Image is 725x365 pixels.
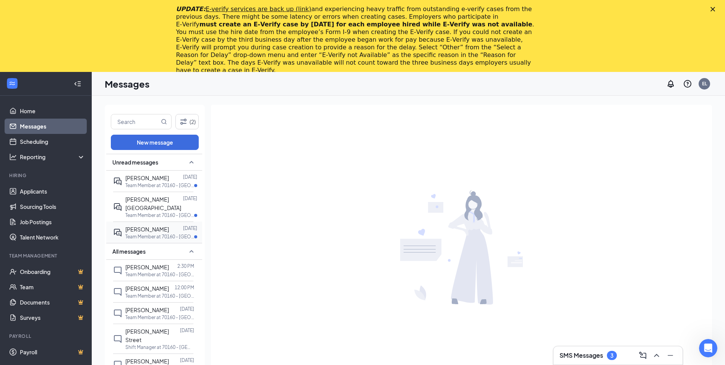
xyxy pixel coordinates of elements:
a: SurveysCrown [20,310,85,325]
p: [DATE] [183,225,197,231]
svg: Minimize [666,351,675,360]
div: Close [710,7,718,11]
div: Reporting [20,153,86,161]
a: Talent Network [20,230,85,245]
a: E-verify services are back up (link) [206,5,311,13]
a: PayrollCrown [20,344,85,360]
svg: MagnifyingGlass [161,119,167,125]
p: Team Member at 70160 - [GEOGRAPHIC_DATA] IN [125,293,194,299]
div: 3 [610,352,613,359]
a: Applicants [20,184,85,199]
svg: ChatInactive [113,287,122,297]
span: [PERSON_NAME] Street [125,328,169,343]
p: Team Member at 70160 - [GEOGRAPHIC_DATA] IN [125,233,194,240]
svg: ComposeMessage [638,351,647,360]
a: DocumentsCrown [20,295,85,310]
span: [PERSON_NAME] [125,264,169,270]
svg: ChatInactive [113,266,122,275]
span: [PERSON_NAME] [125,174,169,181]
span: [PERSON_NAME] [125,358,169,365]
span: All messages [112,248,146,255]
p: [DATE] [180,357,194,363]
p: 12:00 PM [175,284,194,291]
h1: Messages [105,77,149,90]
svg: ChatInactive [113,309,122,318]
svg: Analysis [9,153,17,161]
div: EL [702,80,707,87]
a: Scheduling [20,134,85,149]
p: [DATE] [180,306,194,312]
div: Team Management [9,253,84,259]
a: TeamCrown [20,279,85,295]
p: Team Member at 70160 - [GEOGRAPHIC_DATA] IN [125,182,194,189]
span: [PERSON_NAME] [125,285,169,292]
svg: SmallChevronUp [187,247,196,256]
svg: Notifications [666,79,675,88]
iframe: Intercom live chat [699,339,717,357]
svg: ChatInactive [113,334,122,344]
input: Search [111,114,159,129]
p: [DATE] [183,174,197,180]
svg: WorkstreamLogo [8,80,16,87]
b: must create an E‑Verify case by [DATE] for each employee hired while E‑Verify was not available [199,21,532,28]
p: 2:30 PM [177,263,194,269]
button: ComposeMessage [637,349,649,362]
span: [PERSON_NAME] [125,306,169,313]
button: Minimize [664,349,676,362]
h3: SMS Messages [560,351,603,360]
svg: ActiveDoubleChat [113,202,122,212]
p: Team Member at 70160 - [GEOGRAPHIC_DATA] IN [125,212,194,218]
a: Sourcing Tools [20,199,85,214]
div: Payroll [9,333,84,339]
svg: Filter [179,117,188,126]
span: Unread messages [112,158,158,166]
p: [DATE] [183,195,197,202]
button: Filter (2) [175,114,199,129]
a: Job Postings [20,214,85,230]
svg: ChevronUp [652,351,661,360]
i: UPDATE: [176,5,311,13]
p: Team Member at 70160 - [GEOGRAPHIC_DATA] IN [125,271,194,278]
span: [PERSON_NAME] [125,226,169,233]
button: ChevronUp [650,349,663,362]
svg: Collapse [74,80,81,88]
svg: SmallChevronUp [187,158,196,167]
div: and experiencing heavy traffic from outstanding e-verify cases from the previous days. There migh... [176,5,537,74]
a: Home [20,103,85,119]
a: Messages [20,119,85,134]
span: [PERSON_NAME] [GEOGRAPHIC_DATA] [125,196,181,211]
p: Shift Manager at 70160 - [GEOGRAPHIC_DATA] IN [125,344,194,350]
p: [DATE] [180,327,194,334]
svg: ActiveDoubleChat [113,228,122,237]
button: New message [111,135,199,150]
a: OnboardingCrown [20,264,85,279]
svg: ActiveDoubleChat [113,177,122,186]
svg: QuestionInfo [683,79,692,88]
p: Team Member at 70160 - [GEOGRAPHIC_DATA] IN [125,314,194,321]
div: Hiring [9,172,84,179]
